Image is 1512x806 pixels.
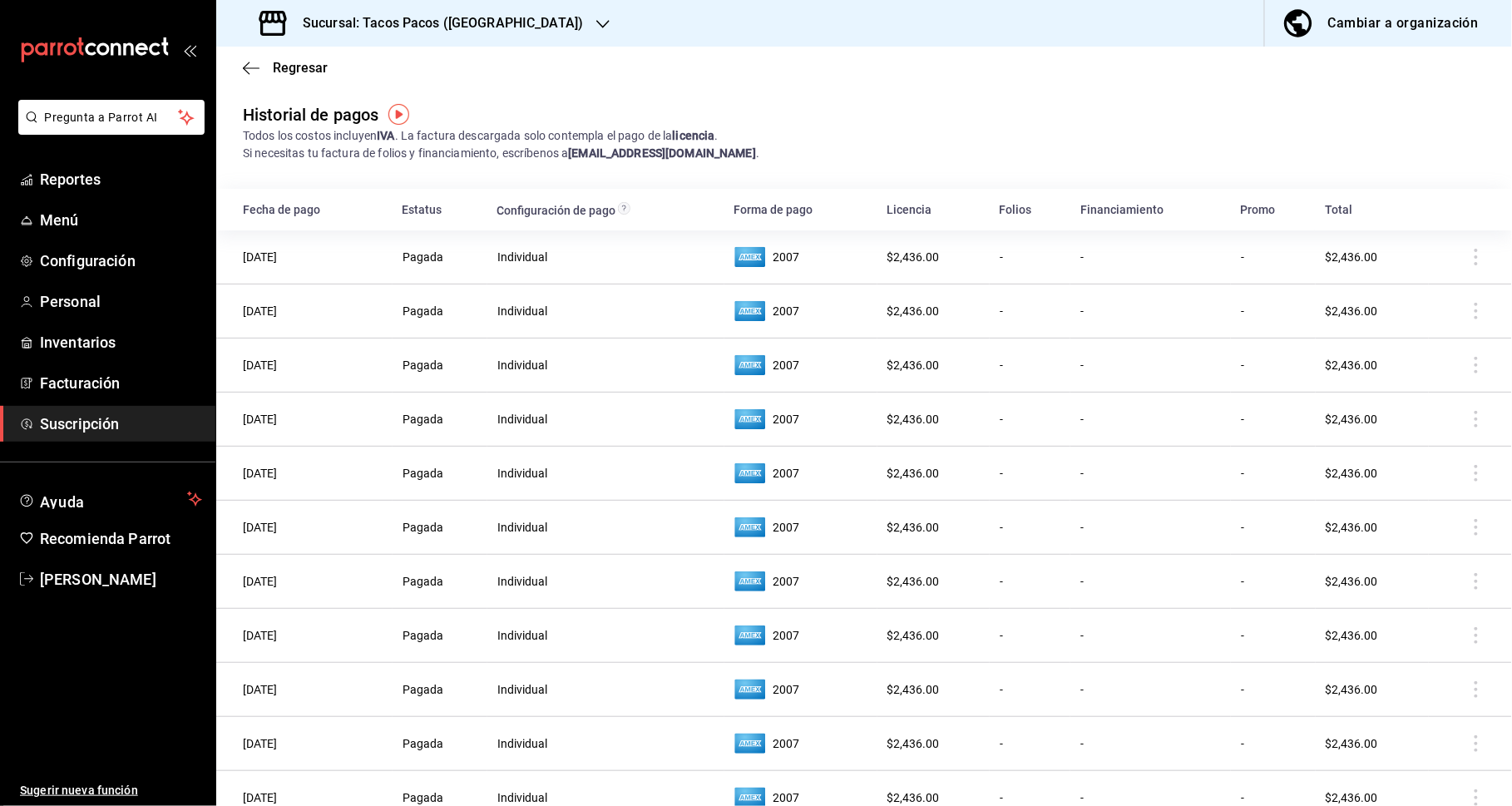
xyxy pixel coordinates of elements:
td: - [1070,663,1231,717]
td: - [1231,447,1316,501]
td: Pagada [392,717,487,771]
td: - [1231,609,1316,663]
td: - [1070,284,1231,339]
td: - [990,284,1070,339]
span: $2,436.00 [887,250,940,264]
td: - [990,393,1070,447]
span: [PERSON_NAME] [40,568,202,591]
span: Ayuda [40,489,180,509]
span: $2,436.00 [887,358,940,372]
td: - [1231,393,1316,447]
span: Si el pago de la suscripción es agrupado con todas las sucursales, será denominado como Multisucu... [618,204,630,217]
th: Licencia [877,189,990,230]
td: - [1231,339,1316,393]
span: $2,436.00 [887,413,940,426]
span: $2,436.00 [887,575,940,588]
td: [DATE] [216,663,392,717]
span: Sugerir nueva función [20,782,202,799]
td: - [1231,230,1316,284]
td: - [990,663,1070,717]
td: - [1231,717,1316,771]
td: Individual [487,555,724,609]
strong: [EMAIL_ADDRESS][DOMAIN_NAME] [568,146,756,160]
a: Pregunta a Parrot AI [12,121,205,138]
td: - [990,555,1070,609]
td: - [1070,501,1231,555]
button: Pregunta a Parrot AI [18,100,205,135]
div: 2007 [734,622,867,649]
td: Pagada [392,609,487,663]
div: 2007 [734,298,867,324]
span: Configuración [40,250,202,272]
span: $2,436.00 [1326,683,1378,696]
div: 2007 [734,568,867,595]
td: [DATE] [216,339,392,393]
td: - [1070,230,1231,284]
td: - [1231,284,1316,339]
img: Tooltip marker [388,104,409,125]
span: Suscripción [40,413,202,435]
th: Estatus [392,189,487,230]
span: Personal [40,290,202,313]
span: Menú [40,209,202,231]
td: - [990,230,1070,284]
td: - [1070,393,1231,447]
span: $2,436.00 [887,737,940,750]
button: open_drawer_menu [183,43,196,57]
td: - [990,717,1070,771]
th: Promo [1231,189,1316,230]
div: 2007 [734,244,867,270]
button: Regresar [243,60,328,76]
span: Facturación [40,372,202,394]
td: Pagada [392,230,487,284]
h3: Sucursal: Tacos Pacos ([GEOGRAPHIC_DATA]) [289,13,583,33]
span: Recomienda Parrot [40,527,202,550]
td: Individual [487,447,724,501]
td: - [1231,501,1316,555]
td: Individual [487,501,724,555]
th: Configuración de pago [487,189,724,230]
td: Pagada [392,501,487,555]
td: Individual [487,339,724,393]
td: Pagada [392,555,487,609]
td: [DATE] [216,284,392,339]
div: Historial de pagos [243,102,378,127]
td: [DATE] [216,717,392,771]
td: [DATE] [216,609,392,663]
div: Todos los costos incluyen . La factura descargada solo contempla el pago de la . Si necesitas tu ... [243,127,1485,162]
th: Forma de pago [724,189,877,230]
td: Pagada [392,663,487,717]
td: [DATE] [216,393,392,447]
span: $2,436.00 [1326,467,1378,480]
td: [DATE] [216,555,392,609]
span: $2,436.00 [887,791,940,804]
th: Financiamiento [1070,189,1231,230]
td: - [990,609,1070,663]
td: - [1070,339,1231,393]
div: 2007 [734,730,867,757]
span: $2,436.00 [1326,737,1378,750]
span: $2,436.00 [887,683,940,696]
span: $2,436.00 [1326,304,1378,318]
strong: IVA [377,129,394,142]
span: Reportes [40,168,202,190]
span: $2,436.00 [1326,413,1378,426]
div: 2007 [734,406,867,433]
td: - [1070,717,1231,771]
td: Pagada [392,284,487,339]
th: Total [1315,189,1428,230]
span: $2,436.00 [1326,629,1378,642]
td: - [1070,555,1231,609]
td: Pagada [392,339,487,393]
td: - [1231,555,1316,609]
td: Individual [487,284,724,339]
strong: licencia [673,129,715,142]
span: $2,436.00 [1326,521,1378,534]
div: 2007 [734,460,867,487]
td: - [1070,447,1231,501]
td: [DATE] [216,230,392,284]
td: - [1231,663,1316,717]
td: [DATE] [216,501,392,555]
td: Individual [487,663,724,717]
